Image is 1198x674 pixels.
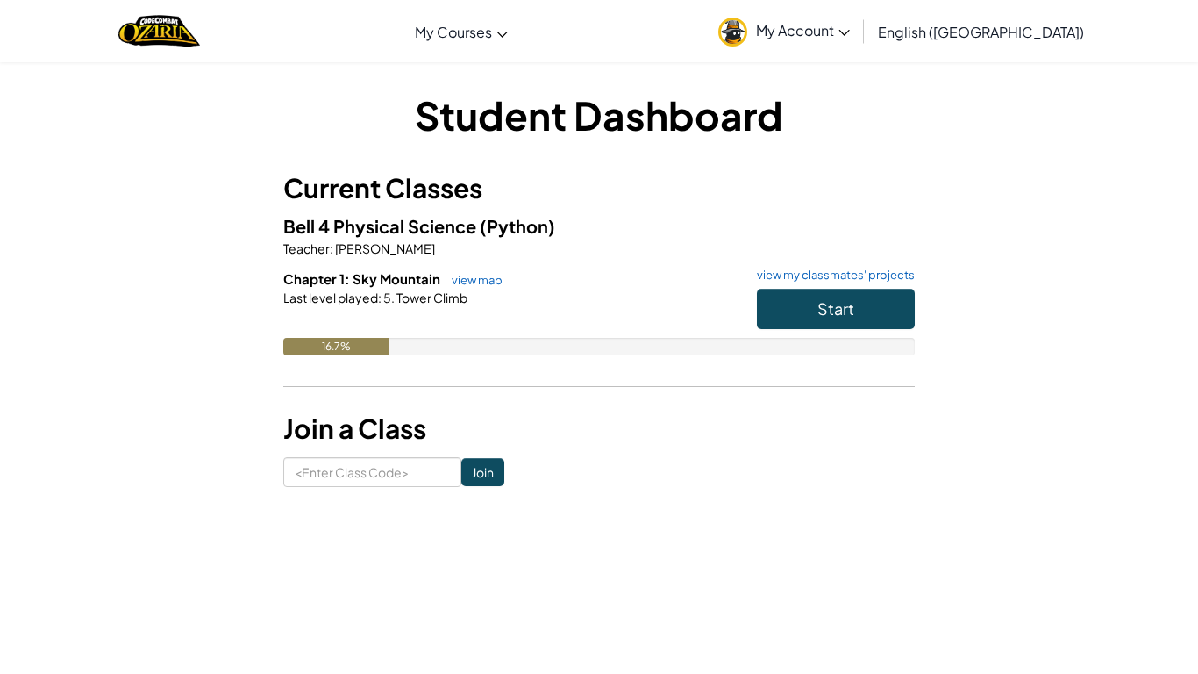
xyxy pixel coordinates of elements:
[718,18,747,47] img: avatar
[748,269,915,281] a: view my classmates' projects
[283,240,330,256] span: Teacher
[817,298,854,319] span: Start
[878,23,1084,41] span: English ([GEOGRAPHIC_DATA])
[330,240,333,256] span: :
[283,168,915,208] h3: Current Classes
[283,457,461,487] input: <Enter Class Code>
[461,458,504,486] input: Join
[283,215,480,237] span: Bell 4 Physical Science
[415,23,492,41] span: My Courses
[283,270,443,287] span: Chapter 1: Sky Mountain
[443,273,503,287] a: view map
[118,13,200,49] a: Ozaria by CodeCombat logo
[283,338,389,355] div: 16.7%
[756,21,850,39] span: My Account
[283,88,915,142] h1: Student Dashboard
[480,215,555,237] span: (Python)
[869,8,1093,55] a: English ([GEOGRAPHIC_DATA])
[378,290,382,305] span: :
[710,4,859,59] a: My Account
[382,290,395,305] span: 5.
[333,240,435,256] span: [PERSON_NAME]
[395,290,467,305] span: Tower Climb
[283,409,915,448] h3: Join a Class
[406,8,517,55] a: My Courses
[118,13,200,49] img: Home
[757,289,915,329] button: Start
[283,290,378,305] span: Last level played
